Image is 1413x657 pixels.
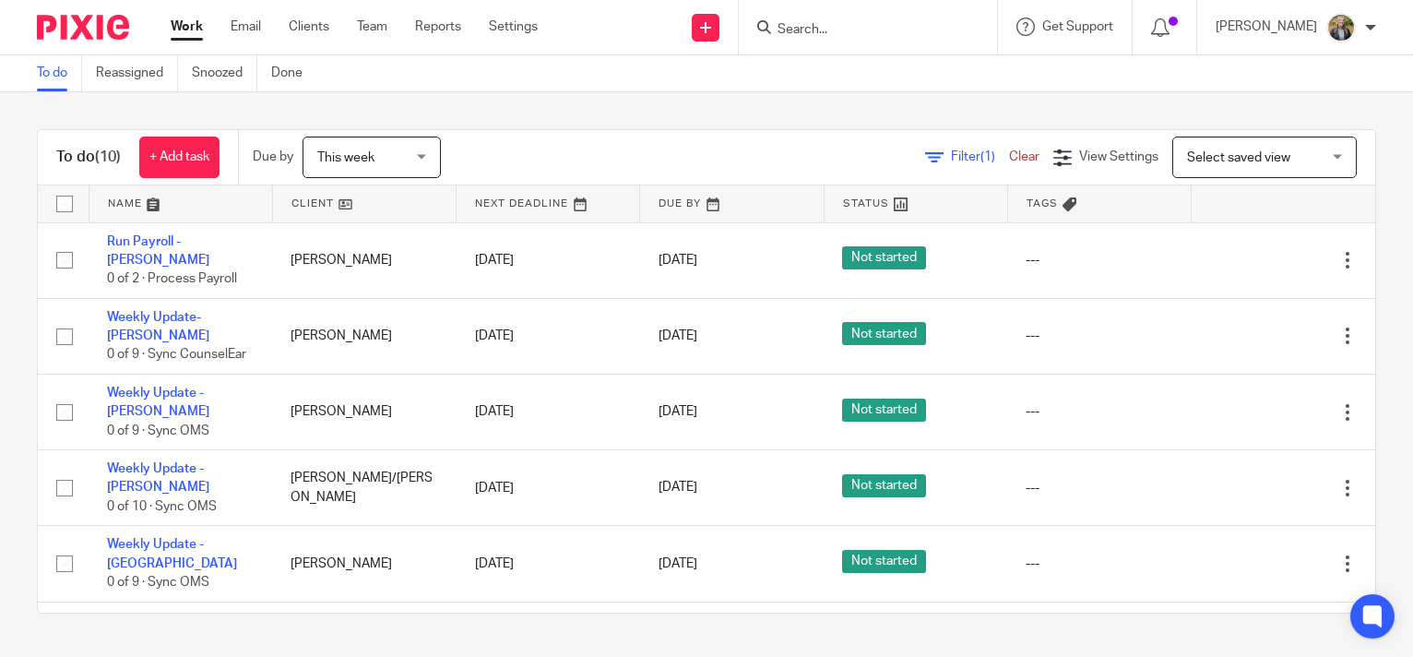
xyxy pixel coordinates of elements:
[107,235,209,267] a: Run Payroll - [PERSON_NAME]
[107,538,237,569] a: Weekly Update - [GEOGRAPHIC_DATA]
[457,374,640,449] td: [DATE]
[107,576,209,589] span: 0 of 9 · Sync OMS
[842,474,926,497] span: Not started
[289,18,329,36] a: Clients
[1026,555,1172,573] div: ---
[842,246,926,269] span: Not started
[37,15,129,40] img: Pixie
[951,150,1009,163] span: Filter
[842,322,926,345] span: Not started
[457,526,640,602] td: [DATE]
[1026,479,1172,497] div: ---
[457,450,640,526] td: [DATE]
[1042,20,1113,33] span: Get Support
[457,298,640,374] td: [DATE]
[980,150,995,163] span: (1)
[107,311,209,342] a: Weekly Update- [PERSON_NAME]
[1009,150,1039,163] a: Clear
[272,298,456,374] td: [PERSON_NAME]
[842,399,926,422] span: Not started
[659,405,697,418] span: [DATE]
[317,151,374,164] span: This week
[1326,13,1356,42] img: image.jpg
[489,18,538,36] a: Settings
[659,254,697,267] span: [DATE]
[271,55,316,91] a: Done
[253,148,293,166] p: Due by
[1027,198,1058,209] span: Tags
[659,482,697,495] span: [DATE]
[107,462,209,494] a: Weekly Update - [PERSON_NAME]
[1216,18,1317,36] p: [PERSON_NAME]
[357,18,387,36] a: Team
[1026,251,1172,269] div: ---
[107,387,209,418] a: Weekly Update - [PERSON_NAME]
[272,450,456,526] td: [PERSON_NAME]/[PERSON_NAME]
[171,18,203,36] a: Work
[272,374,456,449] td: [PERSON_NAME]
[415,18,461,36] a: Reports
[107,424,209,437] span: 0 of 9 · Sync OMS
[107,500,217,513] span: 0 of 10 · Sync OMS
[231,18,261,36] a: Email
[842,550,926,573] span: Not started
[107,272,237,285] span: 0 of 2 · Process Payroll
[272,222,456,298] td: [PERSON_NAME]
[776,22,942,39] input: Search
[107,349,246,362] span: 0 of 9 · Sync CounselEar
[139,137,220,178] a: + Add task
[272,526,456,602] td: [PERSON_NAME]
[192,55,257,91] a: Snoozed
[659,329,697,342] span: [DATE]
[95,149,121,164] span: (10)
[1187,151,1290,164] span: Select saved view
[659,557,697,570] span: [DATE]
[457,222,640,298] td: [DATE]
[1026,327,1172,345] div: ---
[1026,402,1172,421] div: ---
[37,55,82,91] a: To do
[56,148,121,167] h1: To do
[1079,150,1158,163] span: View Settings
[96,55,178,91] a: Reassigned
